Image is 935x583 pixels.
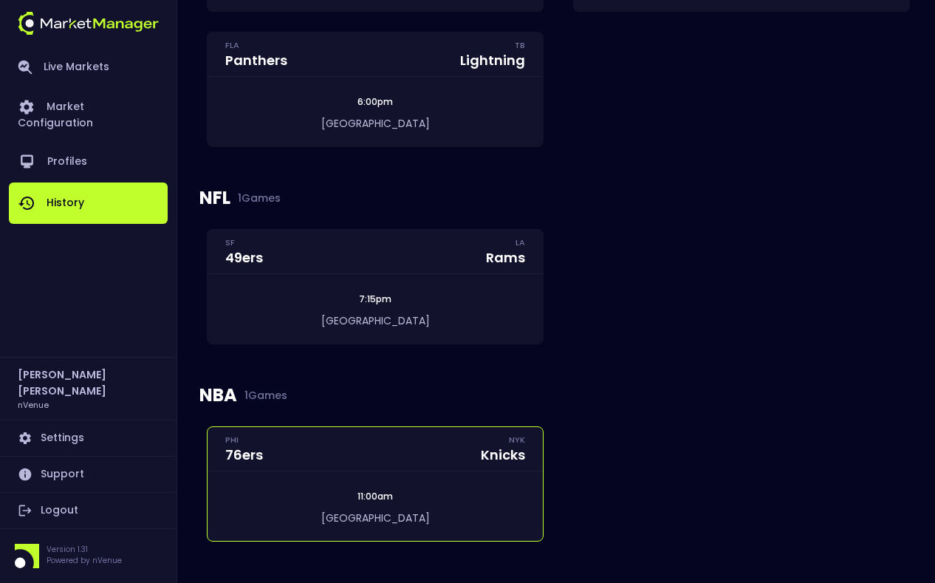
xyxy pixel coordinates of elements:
span: 7:15pm [355,293,396,305]
a: History [9,183,168,224]
a: Logout [9,493,168,528]
span: 11:00am [353,490,397,502]
img: logo [18,12,159,35]
h3: nVenue [18,399,49,410]
div: 49ers [225,249,263,266]
div: NBA [199,364,917,426]
a: Profiles [9,141,168,183]
div: NFL [199,167,917,229]
div: NYK [509,434,525,446]
span: [GEOGRAPHIC_DATA] [321,116,430,131]
div: TB [515,39,525,51]
div: LA [516,236,525,248]
div: PHI [225,434,263,446]
span: 1 Games [230,192,281,204]
a: Settings [9,420,168,456]
div: Rams [486,249,525,266]
div: Lightning [460,52,525,69]
span: [GEOGRAPHIC_DATA] [321,511,430,525]
p: Powered by nVenue [47,555,122,566]
div: Panthers [225,52,287,69]
a: Live Markets [9,48,168,86]
div: Knicks [481,446,525,463]
a: Market Configuration [9,86,168,141]
span: 6:00pm [353,95,397,108]
span: 1 Games [237,389,287,401]
a: Support [9,457,168,492]
p: Version 1.31 [47,544,122,555]
h2: [PERSON_NAME] [PERSON_NAME] [18,366,159,399]
div: 76ers [225,446,263,463]
div: SF [225,236,263,248]
div: Version 1.31Powered by nVenue [9,544,168,568]
span: [GEOGRAPHIC_DATA] [321,313,430,328]
div: FLA [225,39,287,51]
